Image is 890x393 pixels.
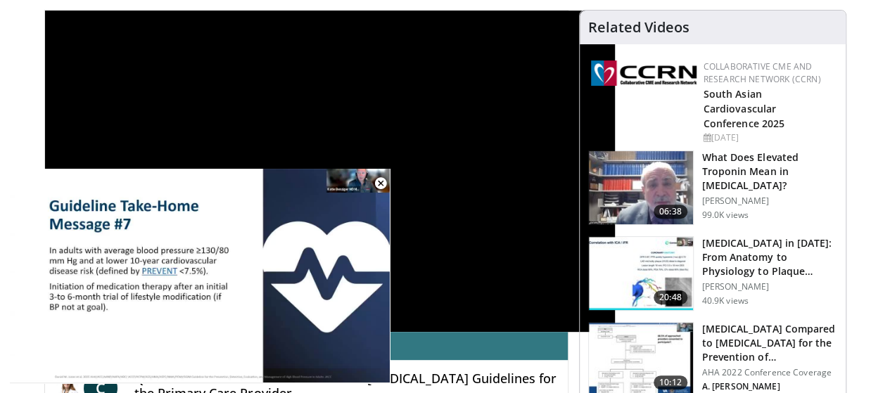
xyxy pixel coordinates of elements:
div: [DATE] [704,131,834,144]
img: 98daf78a-1d22-4ebe-927e-10afe95ffd94.150x105_q85_crop-smart_upscale.jpg [589,151,693,224]
p: [PERSON_NAME] [702,281,837,292]
a: 20:48 [MEDICAL_DATA] in [DATE]: From Anatomy to Physiology to Plaque Burden and … [PERSON_NAME] 4... [588,236,837,311]
p: [PERSON_NAME] [702,195,837,207]
span: 20:48 [654,290,687,304]
a: 06:38 What Does Elevated Troponin Mean in [MEDICAL_DATA]? [PERSON_NAME] 99.0K views [588,150,837,225]
p: AHA 2022 Conference Coverage [702,367,837,378]
h4: Related Videos [588,19,689,36]
h3: What Does Elevated Troponin Mean in [MEDICAL_DATA]? [702,150,837,193]
button: Close [367,169,395,198]
h3: [MEDICAL_DATA] Compared to [MEDICAL_DATA] for the Prevention of… [702,322,837,364]
a: Collaborative CME and Research Network (CCRN) [704,60,821,85]
p: 40.9K views [702,295,749,307]
a: South Asian Cardiovascular Conference 2025 [704,87,785,130]
span: 06:38 [654,205,687,219]
p: 99.0K views [702,210,749,221]
p: A. [PERSON_NAME] [702,381,837,392]
video-js: Video Player [10,169,390,383]
img: a04ee3ba-8487-4636-b0fb-5e8d268f3737.png.150x105_q85_autocrop_double_scale_upscale_version-0.2.png [591,60,697,86]
h3: [MEDICAL_DATA] in [DATE]: From Anatomy to Physiology to Plaque Burden and … [702,236,837,278]
span: 10:12 [654,375,687,389]
img: 823da73b-7a00-425d-bb7f-45c8b03b10c3.150x105_q85_crop-smart_upscale.jpg [589,237,693,310]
